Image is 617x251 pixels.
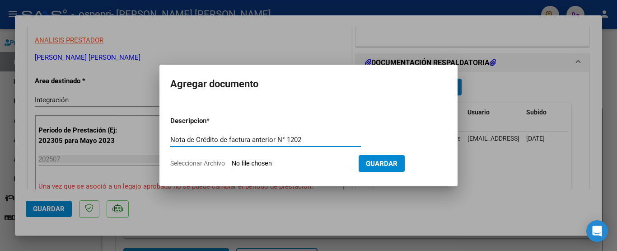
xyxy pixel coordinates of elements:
[170,116,253,126] p: Descripcion
[366,160,397,168] span: Guardar
[359,155,405,172] button: Guardar
[170,76,447,93] h2: Agregar documento
[170,160,225,167] span: Seleccionar Archivo
[586,220,608,242] div: Open Intercom Messenger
